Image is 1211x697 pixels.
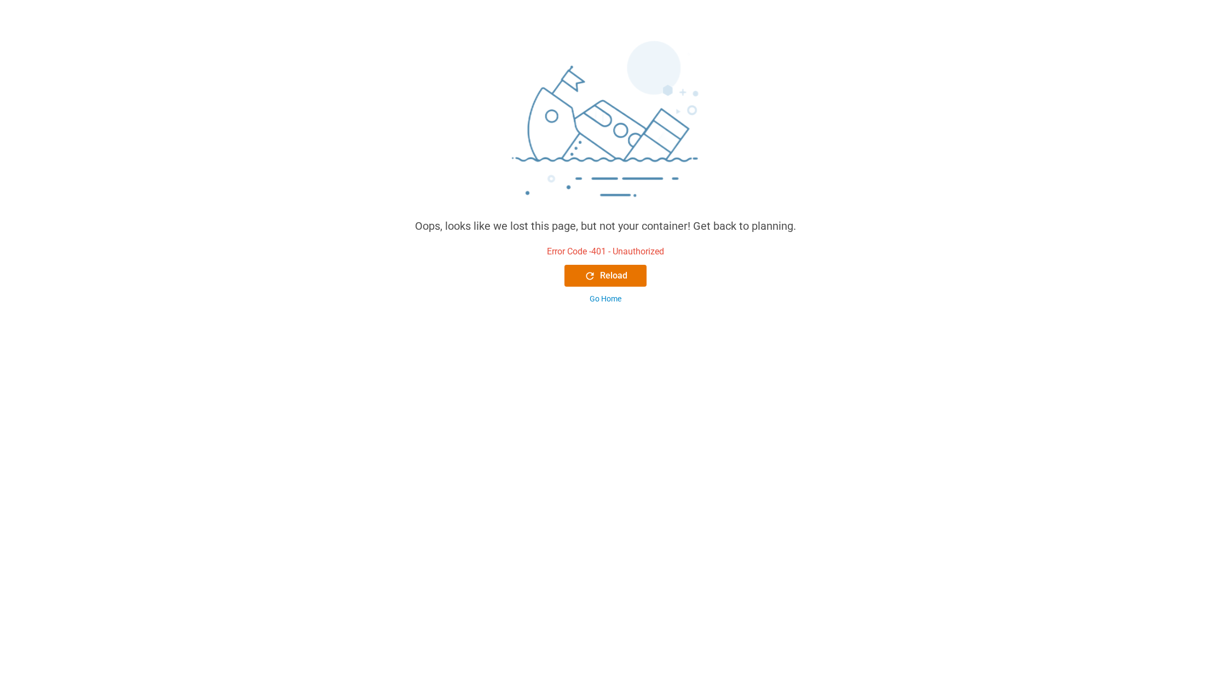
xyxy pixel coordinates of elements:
[564,293,647,305] button: Go Home
[415,218,796,234] div: Oops, looks like we lost this page, but not your container! Get back to planning.
[584,269,627,282] div: Reload
[590,293,621,305] div: Go Home
[547,245,664,258] div: Error Code - 401 - Unauthorized
[441,36,770,218] img: sinking_ship.png
[564,265,647,287] button: Reload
